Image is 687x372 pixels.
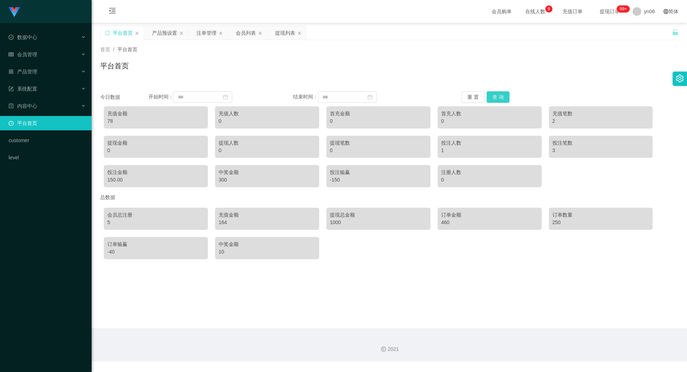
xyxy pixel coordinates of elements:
div: 充值金额 [219,211,316,219]
div: 投注输赢 [330,169,427,176]
span: 产品管理 [9,69,37,74]
div: 今日数据 [100,93,148,101]
div: 0 [219,147,316,154]
div: 提现总金额 [330,211,427,219]
div: 10 [219,248,316,256]
div: 78 [107,117,204,125]
div: 会员列表 [236,26,256,40]
i: 图标: sync [105,30,110,35]
span: 内容中心 [9,103,37,109]
sup: 266 [617,5,629,13]
img: logo.9652507e.png [9,7,20,17]
i: 图标: global [663,9,668,14]
i: 图标: profile [9,103,14,108]
span: / [113,47,114,52]
div: 3 [552,147,649,154]
div: 产品预设置 [152,26,177,40]
div: 0 [107,147,204,154]
i: 图标: appstore-o [9,69,14,74]
div: 2021 [97,346,681,353]
div: 0 [219,117,316,125]
div: 0 [330,117,427,125]
i: 图标: menu-fold [100,0,125,23]
i: 图标: copyright [381,347,386,352]
sup: 9 [545,5,552,13]
span: 平台首页 [117,47,137,52]
i: 图标: check-circle-o [9,35,14,40]
div: 会员总注册 [107,211,204,219]
button: 重 置 [462,91,484,103]
div: 250 [552,219,649,226]
div: 提现列表 [275,26,295,40]
a: level [9,150,86,165]
i: 图标: close [219,31,223,35]
div: 提现人数 [219,139,316,147]
div: 总数据 [100,191,678,204]
i: 图标: table [9,52,14,57]
div: 提现金额 [107,139,204,147]
div: 5 [107,219,204,226]
i: 图标: setting [676,74,684,82]
span: 首页 [100,47,110,52]
div: 164 [219,219,316,226]
i: 图标: calendar [367,95,372,100]
span: 提现订单 [596,9,623,14]
div: 充值笔数 [552,110,649,117]
div: 1000 [330,219,427,226]
div: 460 [441,219,538,226]
i: 图标: close [297,31,302,35]
span: 会员管理 [9,52,37,57]
div: 投注金额 [107,169,204,176]
i: 图标: calendar [223,95,228,100]
span: 数据中心 [9,34,37,40]
div: 300 [219,176,316,184]
div: 首充人数 [441,110,538,117]
div: 订单金额 [441,211,538,219]
i: 图标: form [9,86,14,91]
div: -150 [330,176,427,184]
a: 图标: dashboard平台首页 [9,116,86,130]
div: 投注人数 [441,139,538,147]
div: 150.00 [107,176,204,184]
div: 中奖金额 [219,241,316,248]
h1: 平台首页 [100,61,129,71]
span: 充值订单 [559,9,586,14]
button: 查 询 [487,91,510,103]
div: 注单管理 [196,26,216,40]
div: 1 [441,147,538,154]
div: 0 [330,147,427,154]
i: 图标: unlock [672,29,678,35]
div: 充值金额 [107,110,204,117]
div: 订单输赢 [107,241,204,248]
a: customer [9,133,86,148]
span: 系统配置 [9,86,37,92]
div: 2 [552,117,649,125]
div: 注册人数 [441,169,538,176]
div: 0 [441,176,538,184]
i: 图标: close [135,31,139,35]
p: 9 [547,5,550,13]
span: 在线人数 [522,9,549,14]
div: 订单数量 [552,211,649,219]
div: 充值人数 [219,110,316,117]
span: 结束时间： [293,94,318,100]
div: 中奖金额 [219,169,316,176]
span: 开始时间： [148,94,174,100]
div: 首充金额 [330,110,427,117]
i: 图标: close [179,31,184,35]
div: -40 [107,248,204,256]
div: 提现笔数 [330,139,427,147]
div: 投注笔数 [552,139,649,147]
div: 0 [441,117,538,125]
div: 平台首页 [113,26,133,40]
i: 图标: close [258,31,262,35]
